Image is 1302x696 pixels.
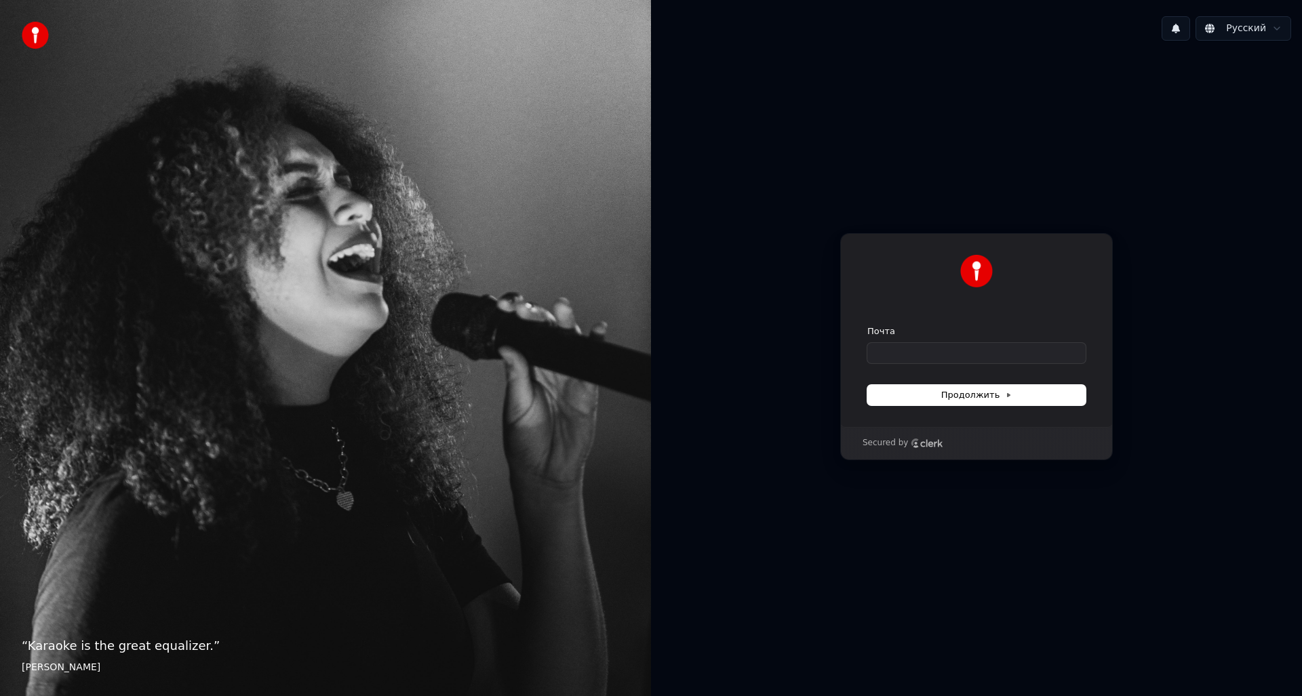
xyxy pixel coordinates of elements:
[22,22,49,49] img: youka
[867,385,1086,405] button: Продолжить
[22,661,629,674] footer: [PERSON_NAME]
[941,389,1012,401] span: Продолжить
[911,438,943,448] a: Clerk logo
[960,255,993,287] img: Youka
[22,636,629,655] p: “ Karaoke is the great equalizer. ”
[863,438,908,449] p: Secured by
[867,325,895,337] label: Почта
